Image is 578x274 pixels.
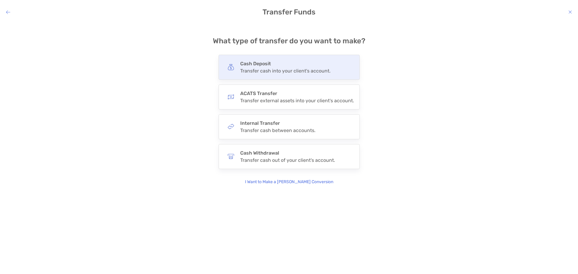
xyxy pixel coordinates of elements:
img: button icon [228,123,234,130]
img: button icon [228,94,234,100]
div: Transfer cash into your client's account. [240,68,331,74]
h4: Cash Deposit [240,61,331,66]
div: Transfer external assets into your client's account. [240,98,354,103]
div: Transfer cash between accounts. [240,128,315,133]
h4: ACATS Transfer [240,91,354,96]
h4: Internal Transfer [240,120,315,126]
img: button icon [228,64,234,70]
img: button icon [228,153,234,160]
h4: What type of transfer do you want to make? [213,37,365,45]
p: I Want to Make a [PERSON_NAME] Conversion [245,179,333,185]
h4: Cash Withdrawal [240,150,335,156]
div: Transfer cash out of your client's account. [240,157,335,163]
